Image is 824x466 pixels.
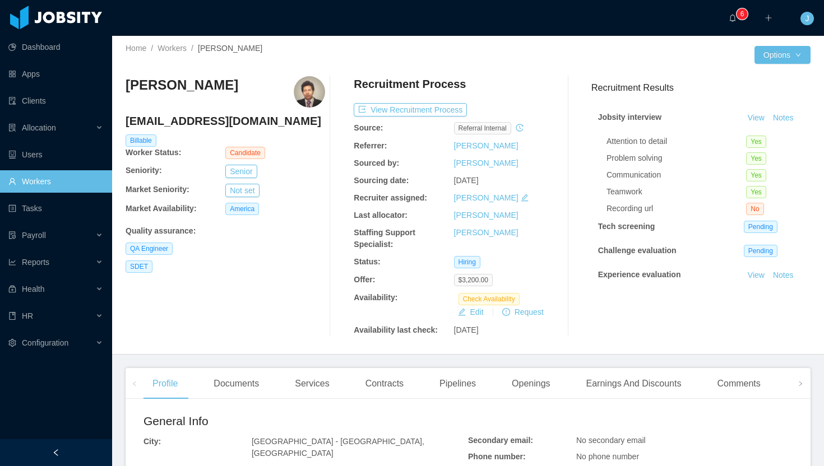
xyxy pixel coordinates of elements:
i: icon: file-protect [8,231,16,239]
i: icon: solution [8,124,16,132]
strong: Challenge evaluation [598,246,677,255]
a: [PERSON_NAME] [454,159,519,167]
h3: Recruitment Results [591,81,811,95]
b: Referrer: [354,141,387,150]
div: Openings [503,368,559,399]
b: Sourced by: [354,159,399,167]
b: Market Availability: [126,204,197,213]
a: [PERSON_NAME] [454,211,519,220]
b: Staffing Support Specialist: [354,228,415,249]
strong: Tech screening [598,222,655,231]
button: icon: editEdit [453,305,488,319]
h4: [EMAIL_ADDRESS][DOMAIN_NAME] [126,113,325,129]
a: [PERSON_NAME] [454,193,519,202]
div: Documents [205,368,268,399]
div: Pipelines [430,368,485,399]
button: Not set [225,184,259,197]
b: Phone number: [468,452,526,461]
b: Secondary email: [468,436,533,445]
div: Teamwork [607,186,746,198]
span: Yes [746,169,766,181]
b: Status: [354,257,380,266]
b: Seniority: [126,166,162,175]
b: Offer: [354,275,375,284]
span: Yes [746,136,766,148]
img: 692c483f-8f28-4ad8-9e89-42aaf1d2eb7c_689a2ecc824cc-400w.png [294,76,325,108]
b: Market Seniority: [126,185,189,194]
i: icon: edit [521,194,529,202]
b: City: [143,437,161,446]
div: Problem solving [607,152,746,164]
b: Sourcing date: [354,176,409,185]
span: Hiring [454,256,480,268]
div: Comments [708,368,769,399]
button: Notes [769,295,798,308]
i: icon: line-chart [8,258,16,266]
a: View [744,271,769,279]
i: icon: bell [729,14,737,22]
span: Referral internal [454,122,511,134]
span: No phone number [576,452,639,461]
div: Attention to detail [607,136,746,147]
span: Yes [746,186,766,198]
a: View [744,113,769,122]
b: Worker Status: [126,148,181,157]
button: Notes [769,111,798,125]
div: Services [286,368,338,399]
span: [PERSON_NAME] [198,44,262,53]
b: Recruiter assigned: [354,193,427,202]
button: Optionsicon: down [754,46,811,64]
a: [PERSON_NAME] [454,228,519,237]
a: [PERSON_NAME] [454,141,519,150]
h3: [PERSON_NAME] [126,76,238,94]
h4: Recruitment Process [354,76,466,92]
span: [DATE] [454,325,479,334]
b: Availability: [354,293,397,302]
i: icon: setting [8,339,16,347]
i: icon: left [132,381,137,386]
b: Availability last check: [354,325,438,334]
span: No secondary email [576,436,646,445]
span: [GEOGRAPHIC_DATA] - [GEOGRAPHIC_DATA], [GEOGRAPHIC_DATA] [252,437,424,458]
span: HR [22,311,33,320]
h2: General Info [143,412,468,430]
span: Reports [22,258,49,267]
span: Candidate [225,147,265,159]
span: Health [22,285,44,293]
div: Profile [143,368,187,399]
span: / [191,44,193,53]
span: $3,200.00 [454,274,493,286]
span: Configuration [22,338,68,347]
a: icon: userWorkers [8,170,103,193]
span: Billable [126,134,156,147]
button: icon: exportView Recruitment Process [354,103,467,116]
sup: 6 [737,8,748,20]
i: icon: book [8,312,16,320]
p: 6 [740,8,744,20]
button: icon: exclamation-circleRequest [498,305,548,319]
span: Pending [744,221,777,233]
i: icon: history [516,124,524,132]
div: Earnings And Discounts [577,368,691,399]
b: Last allocator: [354,211,408,220]
i: icon: medicine-box [8,285,16,293]
strong: Jobsity interview [598,113,662,122]
a: Home [126,44,146,53]
span: SDET [126,260,152,273]
a: icon: appstoreApps [8,63,103,85]
span: [DATE] [454,176,479,185]
a: icon: pie-chartDashboard [8,36,103,58]
a: icon: robotUsers [8,143,103,166]
span: Yes [746,152,766,165]
span: No [746,203,763,215]
i: icon: plus [765,14,772,22]
div: Communication [607,169,746,181]
span: Allocation [22,123,56,132]
a: icon: profileTasks [8,197,103,220]
div: Contracts [357,368,413,399]
b: Quality assurance : [126,226,196,235]
a: icon: auditClients [8,90,103,112]
span: America [225,203,259,215]
a: Workers [158,44,187,53]
span: Payroll [22,231,46,240]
